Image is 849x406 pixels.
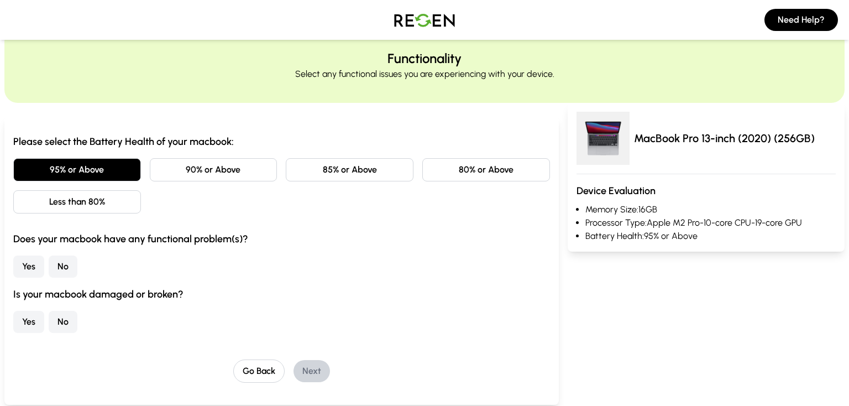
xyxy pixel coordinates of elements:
[13,158,141,181] button: 95% or Above
[13,256,44,278] button: Yes
[585,203,836,216] li: Memory Size: 16GB
[49,311,77,333] button: No
[700,217,751,228] span: - 10-core CPU
[585,216,836,230] li: Processor Type: Apple M2 Pro
[577,112,630,165] img: MacBook Pro 13-inch (2020)
[13,134,550,149] h3: Please select the Battery Health of your macbook:
[386,4,463,35] img: Logo
[13,287,550,302] h3: Is your macbook damaged or broken?
[577,183,836,199] h3: Device Evaluation
[294,360,330,382] button: Next
[387,50,462,67] h2: Functionality
[422,158,550,181] button: 80% or Above
[13,311,44,333] button: Yes
[150,158,277,181] button: 90% or Above
[13,190,141,214] button: Less than 80%
[764,9,838,31] button: Need Help?
[49,256,77,278] button: No
[13,231,550,247] h3: Does your macbook have any functional problem(s)?
[286,158,413,181] button: 85% or Above
[233,360,285,383] button: Go Back
[585,230,836,243] li: Battery Health: 95% or Above
[295,67,554,81] p: Select any functional issues you are experiencing with your device.
[751,217,802,228] span: - 19-core GPU
[634,131,815,146] p: MacBook Pro 13-inch (2020) (256GB)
